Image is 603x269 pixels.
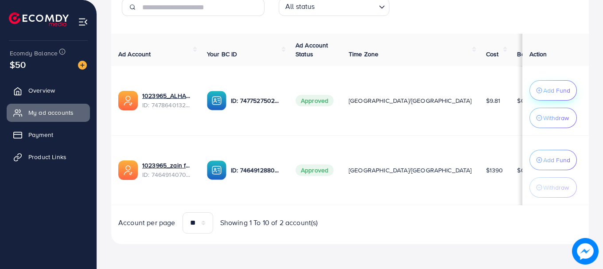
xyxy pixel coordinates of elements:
[349,50,378,58] span: Time Zone
[118,91,138,110] img: ic-ads-acc.e4c84228.svg
[118,160,138,180] img: ic-ads-acc.e4c84228.svg
[10,58,26,71] span: $50
[543,182,569,193] p: Withdraw
[486,50,499,58] span: Cost
[118,50,151,58] span: Ad Account
[28,108,74,117] span: My ad accounts
[486,166,503,175] span: $1390
[78,61,87,70] img: image
[118,218,175,228] span: Account per page
[142,161,193,170] a: 1023965_zain faysal fabrics_1738060760503
[231,165,281,175] p: ID: 7464912880987701265
[207,50,237,58] span: Your BC ID
[231,95,281,106] p: ID: 7477527502982774785
[207,160,226,180] img: ic-ba-acc.ded83a64.svg
[28,86,55,95] span: Overview
[7,148,90,166] a: Product Links
[9,12,69,26] img: logo
[529,80,577,101] button: Add Fund
[486,96,501,105] span: $9.81
[349,166,472,175] span: [GEOGRAPHIC_DATA]/[GEOGRAPHIC_DATA]
[572,238,599,265] img: image
[529,108,577,128] button: Withdraw
[142,91,193,100] a: 1023965_ALHARAM PERFUME_1741256613358
[529,50,547,58] span: Action
[28,152,66,161] span: Product Links
[207,91,226,110] img: ic-ba-acc.ded83a64.svg
[220,218,318,228] span: Showing 1 To 10 of 2 account(s)
[296,95,334,106] span: Approved
[296,164,334,176] span: Approved
[296,41,328,58] span: Ad Account Status
[543,85,570,96] p: Add Fund
[529,150,577,170] button: Add Fund
[142,101,193,109] span: ID: 7478640132439375889
[7,104,90,121] a: My ad accounts
[78,17,88,27] img: menu
[7,126,90,144] a: Payment
[349,96,472,105] span: [GEOGRAPHIC_DATA]/[GEOGRAPHIC_DATA]
[7,82,90,99] a: Overview
[529,177,577,198] button: Withdraw
[142,91,193,109] div: <span class='underline'>1023965_ALHARAM PERFUME_1741256613358</span></br>7478640132439375889
[543,155,570,165] p: Add Fund
[142,170,193,179] span: ID: 7464914070018473985
[142,161,193,179] div: <span class='underline'>1023965_zain faysal fabrics_1738060760503</span></br>7464914070018473985
[543,113,569,123] p: Withdraw
[28,130,53,139] span: Payment
[10,49,58,58] span: Ecomdy Balance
